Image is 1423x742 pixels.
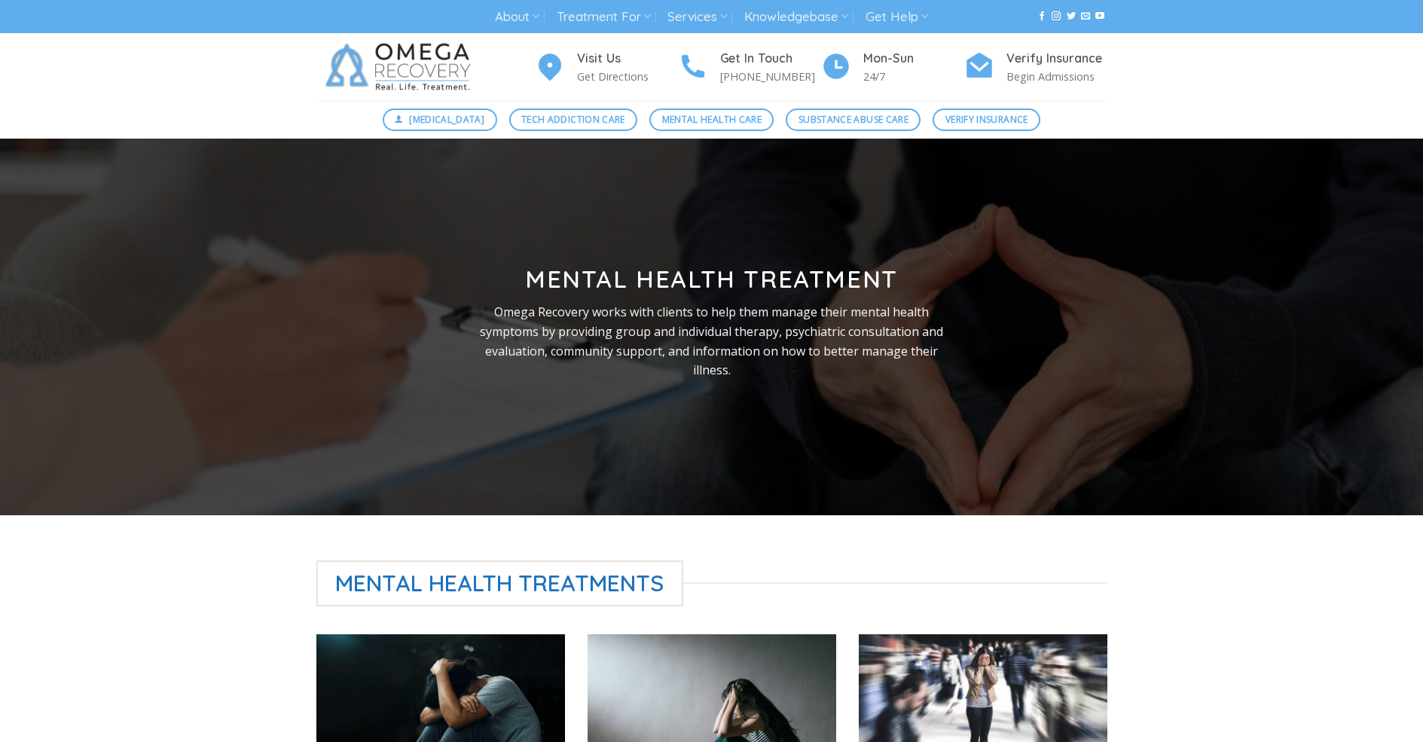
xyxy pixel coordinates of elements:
[509,108,638,131] a: Tech Addiction Care
[409,112,484,127] span: [MEDICAL_DATA]
[799,112,908,127] span: Substance Abuse Care
[720,68,821,85] p: [PHONE_NUMBER]
[744,3,848,31] a: Knowledgebase
[863,68,964,85] p: 24/7
[383,108,497,131] a: [MEDICAL_DATA]
[1052,11,1061,22] a: Follow on Instagram
[649,108,774,131] a: Mental Health Care
[316,33,486,101] img: Omega Recovery
[1081,11,1090,22] a: Send us an email
[667,3,727,31] a: Services
[577,68,678,85] p: Get Directions
[1095,11,1104,22] a: Follow on YouTube
[720,49,821,69] h4: Get In Touch
[468,303,956,380] p: Omega Recovery works with clients to help them manage their mental health symptoms by providing g...
[678,49,821,86] a: Get In Touch [PHONE_NUMBER]
[933,108,1040,131] a: Verify Insurance
[964,49,1107,86] a: Verify Insurance Begin Admissions
[866,3,928,31] a: Get Help
[577,49,678,69] h4: Visit Us
[521,112,625,127] span: Tech Addiction Care
[495,3,539,31] a: About
[662,112,762,127] span: Mental Health Care
[1006,49,1107,69] h4: Verify Insurance
[786,108,921,131] a: Substance Abuse Care
[1037,11,1046,22] a: Follow on Facebook
[316,560,684,606] span: Mental Health Treatments
[945,112,1028,127] span: Verify Insurance
[863,49,964,69] h4: Mon-Sun
[535,49,678,86] a: Visit Us Get Directions
[1067,11,1076,22] a: Follow on Twitter
[1006,68,1107,85] p: Begin Admissions
[557,3,651,31] a: Treatment For
[525,264,898,294] strong: Mental Health Treatment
